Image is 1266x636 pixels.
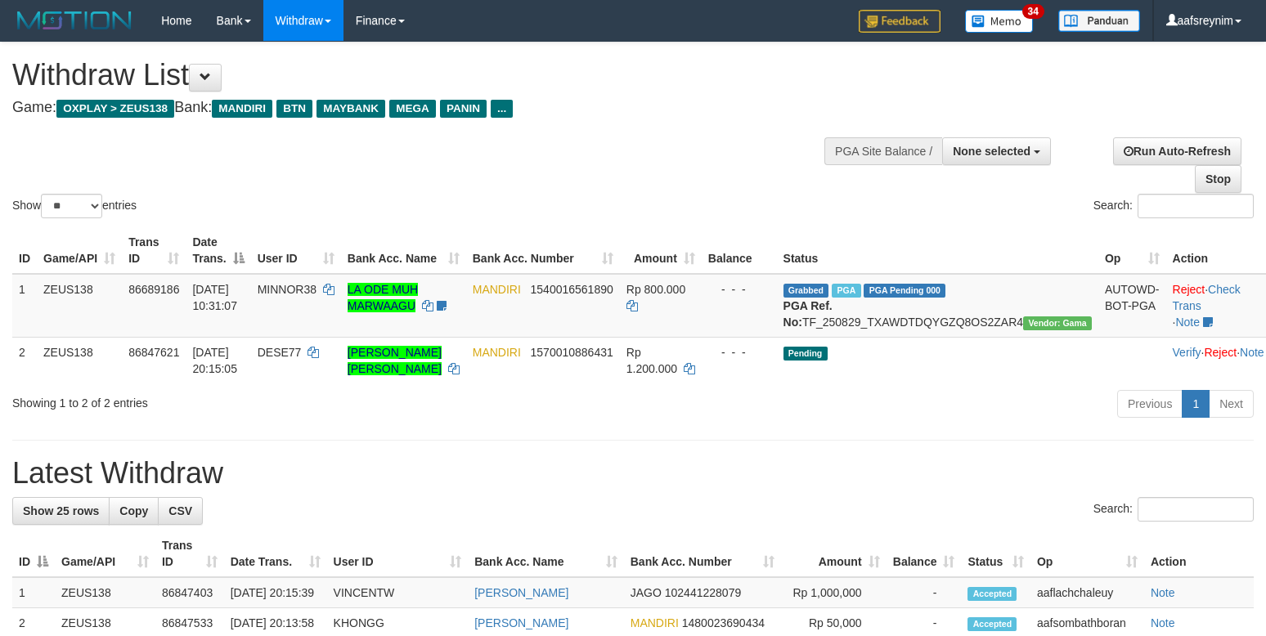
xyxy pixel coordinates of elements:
[128,283,179,296] span: 86689186
[961,531,1030,577] th: Status: activate to sort column ascending
[942,137,1051,165] button: None selected
[348,346,442,375] a: [PERSON_NAME] [PERSON_NAME]
[12,577,55,608] td: 1
[186,227,250,274] th: Date Trans.: activate to sort column descending
[531,346,613,359] span: Copy 1570010886431 to clipboard
[327,531,469,577] th: User ID: activate to sort column ascending
[1022,4,1044,19] span: 34
[37,227,122,274] th: Game/API: activate to sort column ascending
[1138,497,1254,522] input: Search:
[12,100,828,116] h4: Game: Bank:
[12,8,137,33] img: MOTION_logo.png
[12,274,37,338] td: 1
[967,587,1017,601] span: Accepted
[55,577,155,608] td: ZEUS138
[12,457,1254,490] h1: Latest Withdraw
[783,347,828,361] span: Pending
[389,100,436,118] span: MEGA
[41,194,102,218] select: Showentries
[626,346,677,375] span: Rp 1.200.000
[474,616,568,629] a: [PERSON_NAME]
[23,504,99,517] span: Show 25 rows
[708,281,770,298] div: - - -
[864,284,945,298] span: PGA Pending
[682,616,765,629] span: Copy 1480023690434 to clipboard
[1182,390,1210,418] a: 1
[155,531,224,577] th: Trans ID: activate to sort column ascending
[37,337,122,383] td: ZEUS138
[1204,346,1237,359] a: Reject
[258,283,316,296] span: MINNOR38
[965,10,1034,33] img: Button%20Memo.svg
[212,100,272,118] span: MANDIRI
[824,137,942,165] div: PGA Site Balance /
[168,504,192,517] span: CSV
[473,346,521,359] span: MANDIRI
[1023,316,1092,330] span: Vendor URL: https://trx31.1velocity.biz
[665,586,741,599] span: Copy 102441228079 to clipboard
[1058,10,1140,32] img: panduan.png
[192,346,237,375] span: [DATE] 20:15:05
[12,497,110,525] a: Show 25 rows
[276,100,312,118] span: BTN
[119,504,148,517] span: Copy
[1173,283,1205,296] a: Reject
[258,346,302,359] span: DESE77
[626,283,685,296] span: Rp 800.000
[348,283,418,312] a: LA ODE MUH MARWAAGU
[702,227,777,274] th: Balance
[1209,390,1254,418] a: Next
[251,227,341,274] th: User ID: activate to sort column ascending
[55,531,155,577] th: Game/API: activate to sort column ascending
[440,100,487,118] span: PANIN
[12,531,55,577] th: ID: activate to sort column descending
[56,100,174,118] span: OXPLAY > ZEUS138
[155,577,224,608] td: 86847403
[474,586,568,599] a: [PERSON_NAME]
[620,227,702,274] th: Amount: activate to sort column ascending
[708,344,770,361] div: - - -
[1113,137,1241,165] a: Run Auto-Refresh
[1151,586,1175,599] a: Note
[12,59,828,92] h1: Withdraw List
[1173,346,1201,359] a: Verify
[122,227,186,274] th: Trans ID: activate to sort column ascending
[468,531,624,577] th: Bank Acc. Name: activate to sort column ascending
[341,227,466,274] th: Bank Acc. Name: activate to sort column ascending
[531,283,613,296] span: Copy 1540016561890 to clipboard
[631,586,662,599] span: JAGO
[1175,316,1200,329] a: Note
[491,100,513,118] span: ...
[109,497,159,525] a: Copy
[316,100,385,118] span: MAYBANK
[777,274,1098,338] td: TF_250829_TXAWDTDQYGZQ8OS2ZAR4
[1138,194,1254,218] input: Search:
[777,227,1098,274] th: Status
[783,299,833,329] b: PGA Ref. No:
[192,283,237,312] span: [DATE] 10:31:07
[12,194,137,218] label: Show entries
[1093,497,1254,522] label: Search:
[224,531,327,577] th: Date Trans.: activate to sort column ascending
[1117,390,1183,418] a: Previous
[224,577,327,608] td: [DATE] 20:15:39
[783,284,829,298] span: Grabbed
[781,531,887,577] th: Amount: activate to sort column ascending
[887,531,962,577] th: Balance: activate to sort column ascending
[887,577,962,608] td: -
[1144,531,1254,577] th: Action
[12,388,515,411] div: Showing 1 to 2 of 2 entries
[1030,531,1144,577] th: Op: activate to sort column ascending
[12,337,37,383] td: 2
[158,497,203,525] a: CSV
[624,531,781,577] th: Bank Acc. Number: activate to sort column ascending
[953,145,1030,158] span: None selected
[1195,165,1241,193] a: Stop
[1030,577,1144,608] td: aaflachchaleuy
[1098,274,1166,338] td: AUTOWD-BOT-PGA
[12,227,37,274] th: ID
[781,577,887,608] td: Rp 1,000,000
[967,617,1017,631] span: Accepted
[473,283,521,296] span: MANDIRI
[466,227,620,274] th: Bank Acc. Number: activate to sort column ascending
